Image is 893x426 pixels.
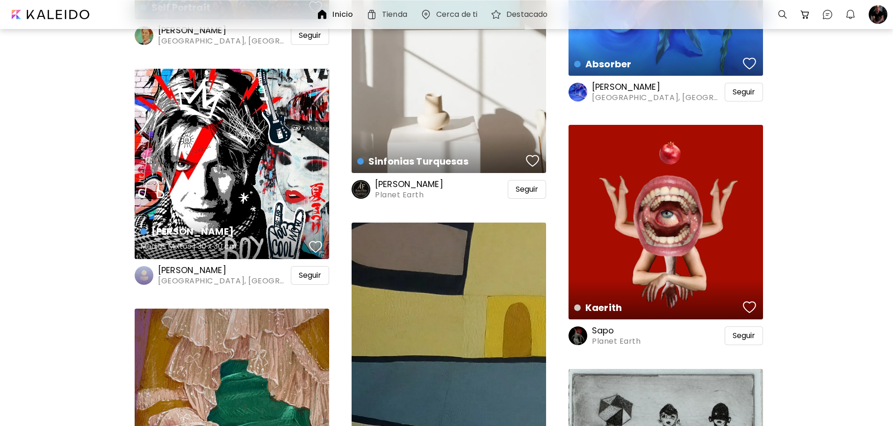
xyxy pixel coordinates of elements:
a: [PERSON_NAME][GEOGRAPHIC_DATA], [GEOGRAPHIC_DATA]Seguir [135,265,329,286]
div: Seguir [291,26,329,45]
span: Seguir [299,31,321,40]
a: [PERSON_NAME]Medios Mixtos | 30 x 30 cmfavoriteshttps://cdn.kaleido.art/CDN/Artwork/125228/Primar... [135,69,329,259]
span: Seguir [299,271,321,280]
a: Cerca de ti [420,9,481,20]
div: Seguir [508,180,546,199]
h4: [PERSON_NAME] [140,224,306,238]
span: Seguir [516,185,538,194]
h5: Medios Mixtos | 30 x 30 cm [140,238,306,257]
h6: Inicio [332,11,353,18]
a: [PERSON_NAME][GEOGRAPHIC_DATA], [GEOGRAPHIC_DATA]Seguir [135,25,329,46]
button: favorites [741,298,758,317]
span: Planet Earth [592,336,646,347]
h6: Tienda [382,11,407,18]
span: Seguir [733,87,755,97]
h6: [PERSON_NAME] [158,265,289,276]
h6: Cerca de ti [436,11,477,18]
h6: Destacado [506,11,547,18]
button: bellIcon [843,7,858,22]
a: [PERSON_NAME][GEOGRAPHIC_DATA], [GEOGRAPHIC_DATA]Seguir [569,81,763,103]
button: favorites [741,54,758,73]
img: chatIcon [822,9,833,20]
a: [PERSON_NAME]Planet EarthSeguir [352,179,546,200]
a: Kaerithfavoriteshttps://cdn.kaleido.art/CDN/Artwork/175174/Primary/medium.webp?updated=776830 [569,125,763,319]
h6: [PERSON_NAME] [158,25,289,36]
a: Destacado [490,9,551,20]
button: favorites [307,238,324,256]
div: Seguir [725,326,763,345]
a: Inicio [317,9,357,20]
span: [GEOGRAPHIC_DATA], [GEOGRAPHIC_DATA] [592,93,723,103]
h6: [PERSON_NAME] [375,179,443,190]
img: cart [799,9,811,20]
h6: Sapo [592,325,646,336]
h4: Sinfonias Turquesas [357,154,523,168]
div: Seguir [725,83,763,101]
img: bellIcon [845,9,856,20]
button: favorites [524,152,541,170]
span: Seguir [733,331,755,340]
h4: Absorber [574,57,740,71]
a: Tienda [366,9,411,20]
span: Planet Earth [375,190,443,200]
h6: [PERSON_NAME] [592,81,723,93]
div: Seguir [291,266,329,285]
span: [GEOGRAPHIC_DATA], [GEOGRAPHIC_DATA] [158,36,289,46]
span: [GEOGRAPHIC_DATA], [GEOGRAPHIC_DATA] [158,276,289,286]
a: SapoPlanet EarthSeguir [569,325,763,347]
h4: Kaerith [574,301,740,315]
